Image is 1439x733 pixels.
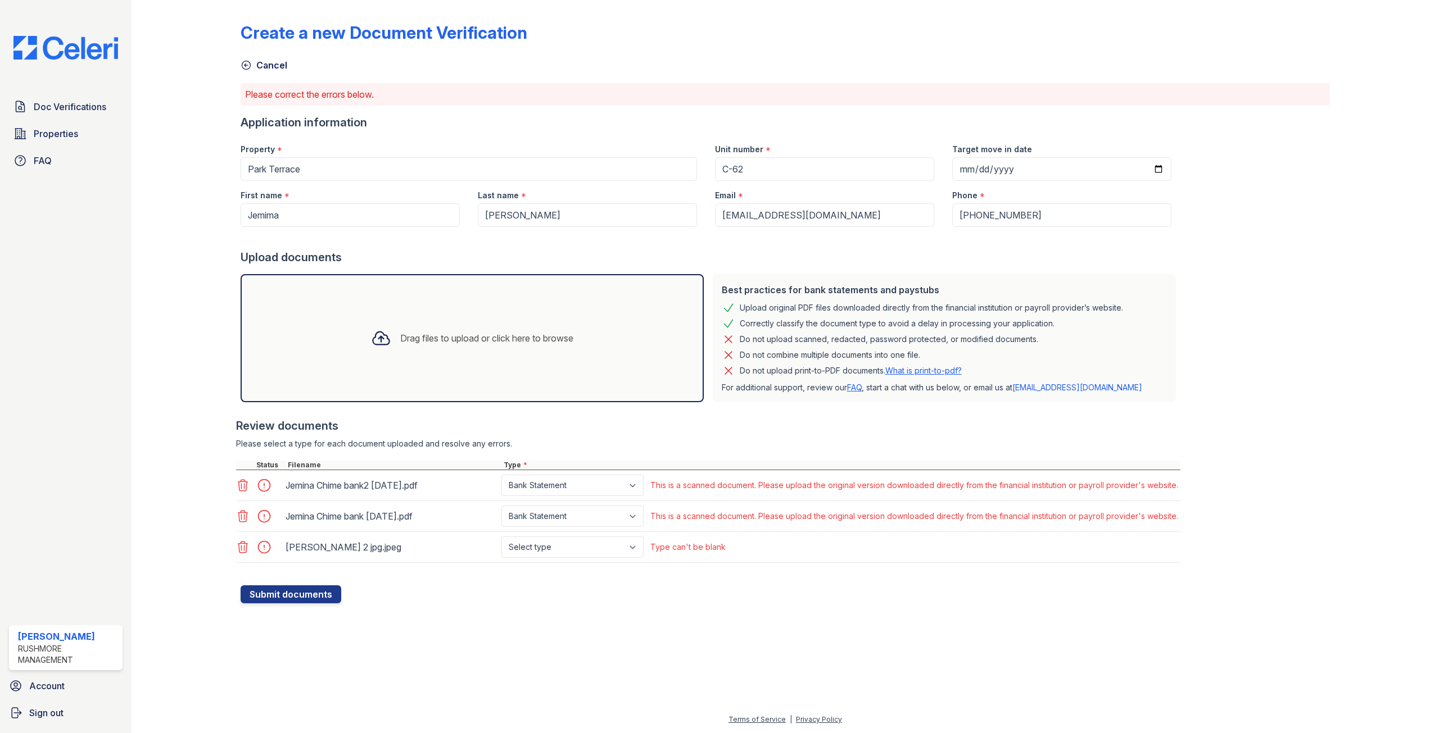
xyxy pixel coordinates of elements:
div: Filename [286,461,501,470]
a: Terms of Service [728,715,786,723]
div: Do not upload scanned, redacted, password protected, or modified documents. [740,333,1038,346]
a: Account [4,675,127,697]
div: [PERSON_NAME] 2 jpg.jpeg [286,538,497,556]
p: Do not upload print-to-PDF documents. [740,365,962,376]
a: FAQ [9,149,123,172]
div: This is a scanned document. Please upload the original version downloaded directly from the finan... [650,511,1178,522]
span: Sign out [29,706,64,720]
div: Type [501,461,1180,470]
div: Please select a type for each document uploaded and resolve any errors. [236,438,1180,449]
div: Do not combine multiple documents into one file. [740,348,920,362]
a: Privacy Policy [796,715,842,723]
a: Properties [9,122,123,145]
p: For additional support, review our , start a chat with us below, or email us at [722,382,1167,393]
div: Jemina Chime bank2 [DATE].pdf [286,476,497,494]
button: Submit documents [241,585,341,603]
div: Type can't be blank [650,541,726,553]
span: FAQ [34,154,52,167]
div: Drag files to upload or click here to browse [400,331,573,345]
div: Correctly classify the document type to avoid a delay in processing your application. [740,317,1055,330]
label: First name [241,190,282,201]
label: Target move in date [952,144,1032,155]
div: This is a scanned document. Please upload the original version downloaded directly from the finan... [650,480,1178,491]
label: Email [715,190,736,201]
a: Sign out [4,702,127,724]
div: Review documents [236,418,1180,434]
label: Phone [952,190,978,201]
span: Properties [34,127,78,140]
a: [EMAIL_ADDRESS][DOMAIN_NAME] [1012,383,1142,392]
label: Last name [478,190,519,201]
div: Create a new Document Verification [241,22,527,43]
div: Upload documents [241,249,1180,265]
div: Best practices for bank statements and paystubs [722,283,1167,297]
div: Upload original PDF files downloaded directly from the financial institution or payroll provider’... [740,301,1123,315]
a: What is print-to-pdf? [885,366,962,375]
img: CE_Logo_Blue-a8612792a0a2168367f1c8372b55b34899dd931a85d93a1a3d3e32e68fde9ad4.png [4,36,127,60]
p: Please correct the errors below. [245,88,1326,101]
label: Property [241,144,275,155]
span: Account [29,679,65,693]
label: Unit number [715,144,763,155]
div: | [790,715,792,723]
a: Cancel [241,58,287,72]
span: Doc Verifications [34,100,106,113]
div: Status [254,461,286,470]
div: [PERSON_NAME] [18,630,118,643]
div: Jemina Chime bank [DATE].pdf [286,507,497,525]
a: FAQ [847,383,862,392]
div: Rushmore Management [18,643,118,666]
a: Doc Verifications [9,95,123,118]
div: Application information [241,115,1180,130]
